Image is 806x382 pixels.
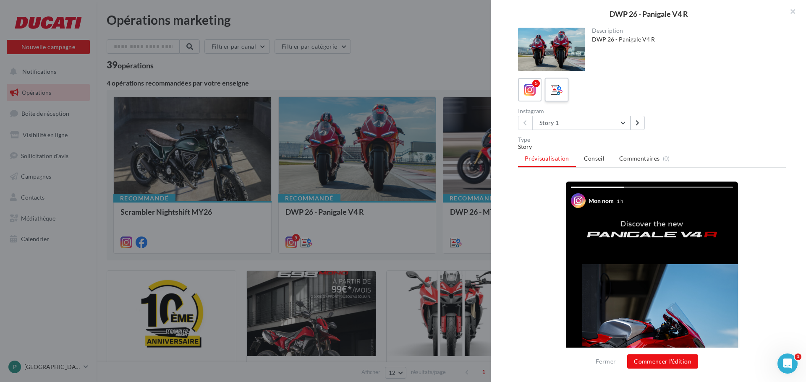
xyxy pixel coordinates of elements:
[532,116,631,130] button: Story 1
[532,80,540,87] div: 5
[592,35,780,44] div: DWP 26 - Panigale V4 R
[518,137,786,143] div: Type
[589,197,614,205] div: Mon nom
[663,155,670,162] span: (0)
[619,154,659,163] span: Commentaires
[592,28,780,34] div: Description
[777,353,798,374] iframe: Intercom live chat
[795,353,801,360] span: 1
[592,356,619,366] button: Fermer
[518,108,649,114] div: Instagram
[627,354,698,369] button: Commencer l'édition
[505,10,793,18] div: DWP 26 - Panigale V4 R
[518,143,786,151] div: Story
[584,155,604,162] span: Conseil
[617,197,623,205] div: 1 h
